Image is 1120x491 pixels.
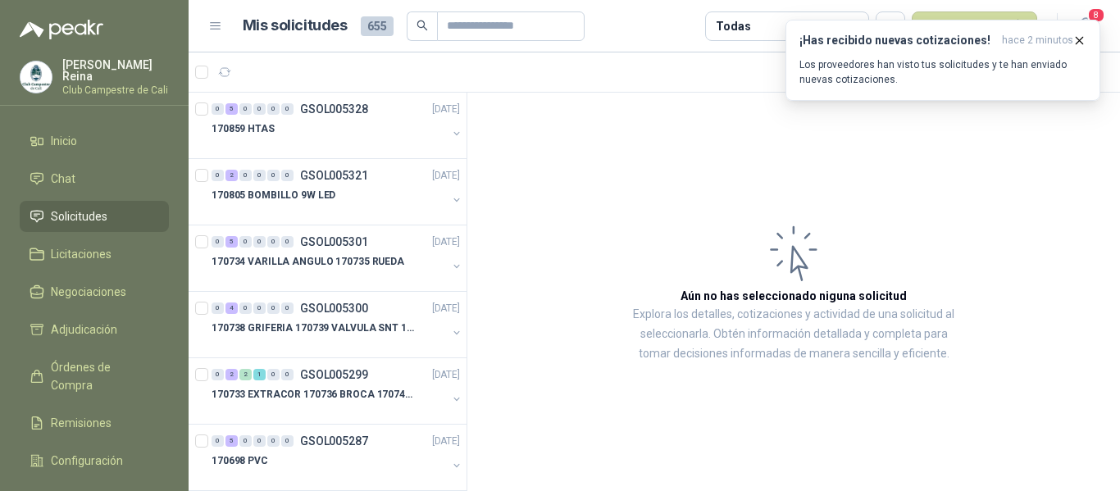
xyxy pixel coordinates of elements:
span: Inicio [51,132,77,150]
p: 170738 GRIFERIA 170739 VALVULA SNT 170742 VALVULA [212,321,416,336]
div: 0 [239,170,252,181]
div: 0 [212,369,224,380]
div: 0 [267,170,280,181]
span: Remisiones [51,414,112,432]
p: 170859 HTAS [212,121,275,137]
div: 0 [267,236,280,248]
span: Licitaciones [51,245,112,263]
div: 0 [267,103,280,115]
a: 0 4 0 0 0 0 GSOL005300[DATE] 170738 GRIFERIA 170739 VALVULA SNT 170742 VALVULA [212,298,463,351]
a: Remisiones [20,407,169,439]
div: 0 [239,435,252,447]
div: 5 [225,435,238,447]
span: hace 2 minutos [1002,34,1073,48]
div: 0 [281,236,294,248]
h1: Mis solicitudes [243,14,348,38]
button: ¡Has recibido nuevas cotizaciones!hace 2 minutos Los proveedores han visto tus solicitudes y te h... [785,20,1100,101]
div: 0 [253,302,266,314]
a: 0 5 0 0 0 0 GSOL005301[DATE] 170734 VARILLA ANGULO 170735 RUEDA [212,232,463,284]
a: Solicitudes [20,201,169,232]
div: 0 [239,103,252,115]
p: 170734 VARILLA ANGULO 170735 RUEDA [212,254,404,270]
p: GSOL005301 [300,236,368,248]
div: 0 [212,103,224,115]
div: 0 [253,170,266,181]
span: 655 [361,16,394,36]
a: Negociaciones [20,276,169,307]
p: [DATE] [432,168,460,184]
div: 0 [281,170,294,181]
div: 0 [281,435,294,447]
p: GSOL005299 [300,369,368,380]
p: 170805 BOMBILLO 9W LED [212,188,335,203]
span: Configuración [51,452,123,470]
div: 2 [225,369,238,380]
p: 170733 EXTRACOR 170736 BROCA 170743 PORTACAND [212,387,416,402]
img: Company Logo [20,61,52,93]
a: Inicio [20,125,169,157]
div: 0 [253,435,266,447]
p: [DATE] [432,234,460,250]
div: 0 [212,236,224,248]
p: GSOL005328 [300,103,368,115]
div: 0 [239,236,252,248]
p: [DATE] [432,301,460,316]
span: search [417,20,428,31]
div: 2 [239,369,252,380]
p: [DATE] [432,434,460,449]
a: 0 2 0 0 0 0 GSOL005321[DATE] 170805 BOMBILLO 9W LED [212,166,463,218]
p: GSOL005287 [300,435,368,447]
a: Órdenes de Compra [20,352,169,401]
div: 0 [253,236,266,248]
div: 0 [267,302,280,314]
button: 8 [1071,11,1100,41]
a: 0 5 0 0 0 0 GSOL005287[DATE] 170698 PVC [212,431,463,484]
div: 0 [267,369,280,380]
h3: Aún no has seleccionado niguna solicitud [681,287,907,305]
p: GSOL005300 [300,302,368,314]
p: [DATE] [432,102,460,117]
p: GSOL005321 [300,170,368,181]
p: [PERSON_NAME] Reina [62,59,169,82]
div: 0 [239,302,252,314]
span: 8 [1087,7,1105,23]
a: Adjudicación [20,314,169,345]
a: Licitaciones [20,239,169,270]
p: 170698 PVC [212,453,268,469]
a: Configuración [20,445,169,476]
div: 0 [281,103,294,115]
div: 0 [281,302,294,314]
p: Club Campestre de Cali [62,85,169,95]
div: 0 [253,103,266,115]
div: 0 [212,302,224,314]
button: Nueva solicitud [912,11,1037,41]
div: 0 [212,435,224,447]
span: Órdenes de Compra [51,358,153,394]
p: Los proveedores han visto tus solicitudes y te han enviado nuevas cotizaciones. [799,57,1086,87]
span: Solicitudes [51,207,107,225]
h3: ¡Has recibido nuevas cotizaciones! [799,34,995,48]
div: 5 [225,236,238,248]
a: Chat [20,163,169,194]
p: Explora los detalles, cotizaciones y actividad de una solicitud al seleccionarla. Obtén informaci... [631,305,956,364]
div: 1 [253,369,266,380]
span: Negociaciones [51,283,126,301]
div: 5 [225,103,238,115]
a: 0 5 0 0 0 0 GSOL005328[DATE] 170859 HTAS [212,99,463,152]
div: 0 [267,435,280,447]
div: 4 [225,302,238,314]
a: 0 2 2 1 0 0 GSOL005299[DATE] 170733 EXTRACOR 170736 BROCA 170743 PORTACAND [212,365,463,417]
p: [DATE] [432,367,460,383]
img: Logo peakr [20,20,103,39]
span: Chat [51,170,75,188]
div: 2 [225,170,238,181]
div: 0 [281,369,294,380]
span: Adjudicación [51,321,117,339]
div: Todas [716,17,750,35]
div: 0 [212,170,224,181]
